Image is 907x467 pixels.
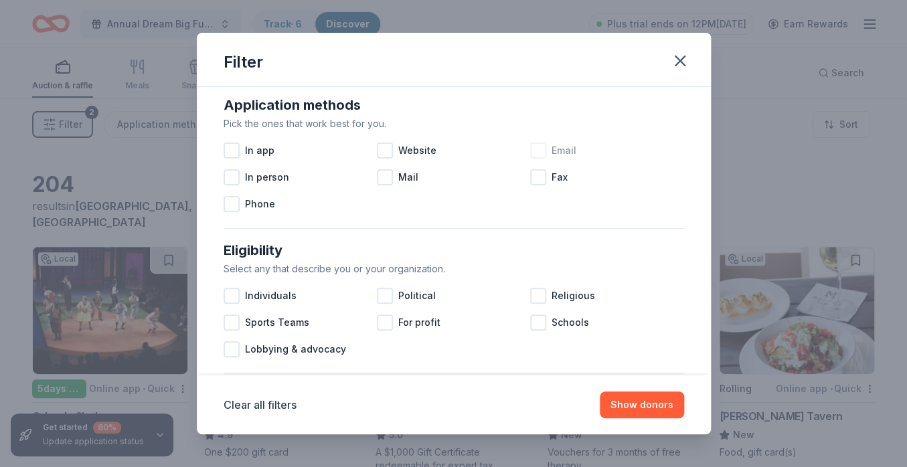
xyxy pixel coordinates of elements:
[245,196,275,212] span: Phone
[224,261,684,277] div: Select any that describe you or your organization.
[600,391,684,418] button: Show donors
[398,169,418,185] span: Mail
[398,288,436,304] span: Political
[552,143,576,159] span: Email
[224,94,684,116] div: Application methods
[245,169,289,185] span: In person
[224,116,684,132] div: Pick the ones that work best for you.
[245,341,346,357] span: Lobbying & advocacy
[552,314,589,331] span: Schools
[398,314,440,331] span: For profit
[245,288,297,304] span: Individuals
[245,143,274,159] span: In app
[224,240,684,261] div: Eligibility
[224,52,263,73] div: Filter
[224,397,297,413] button: Clear all filters
[398,143,436,159] span: Website
[552,169,568,185] span: Fax
[245,314,309,331] span: Sports Teams
[552,288,595,304] span: Religious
